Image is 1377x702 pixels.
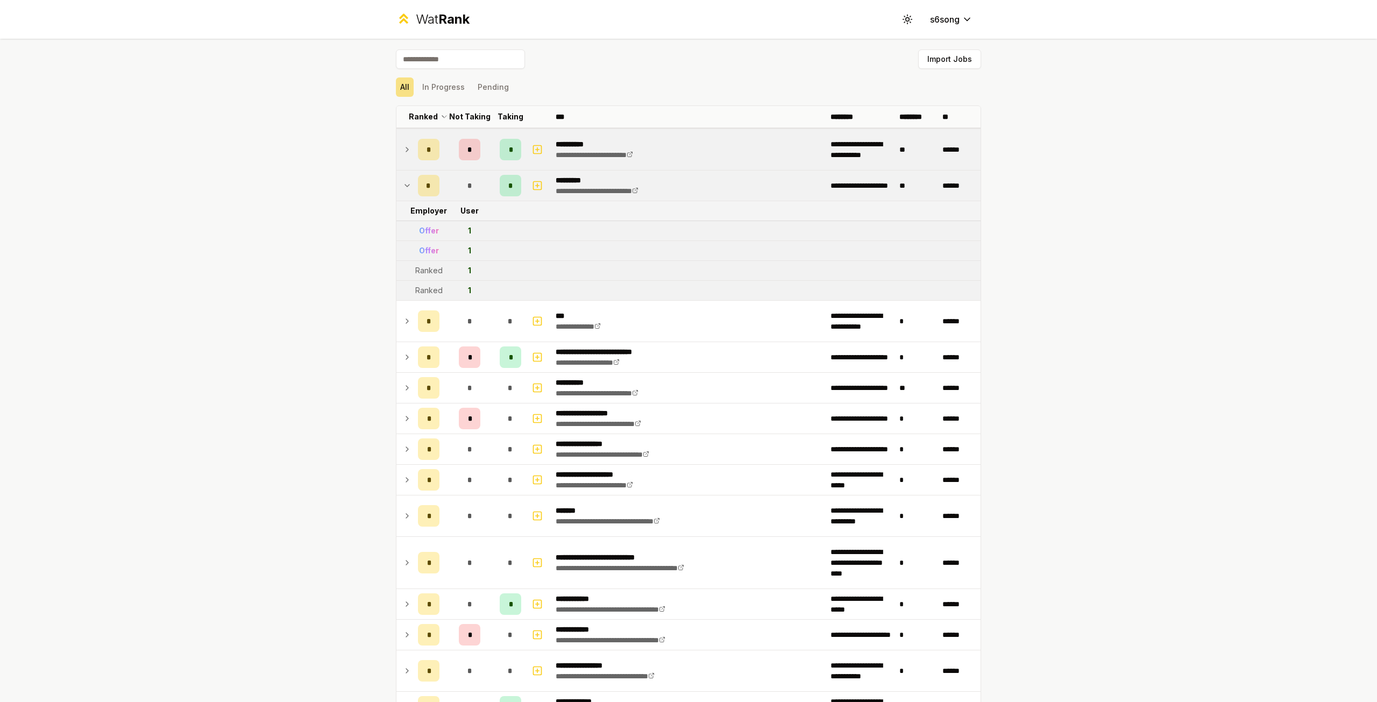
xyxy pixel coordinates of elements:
div: Wat [416,11,470,28]
button: Pending [473,77,513,97]
span: s6song [930,13,960,26]
p: Ranked [409,111,438,122]
div: 1 [468,245,471,256]
td: Employer [414,201,444,221]
button: All [396,77,414,97]
button: Import Jobs [918,49,981,69]
div: 1 [468,225,471,236]
button: s6song [921,10,981,29]
div: Offer [419,245,439,256]
div: Ranked [415,285,443,296]
a: WatRank [396,11,470,28]
td: User [444,201,495,221]
span: Rank [438,11,470,27]
button: In Progress [418,77,469,97]
div: Ranked [415,265,443,276]
div: 1 [468,285,471,296]
p: Not Taking [449,111,491,122]
p: Taking [498,111,523,122]
div: 1 [468,265,471,276]
div: Offer [419,225,439,236]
